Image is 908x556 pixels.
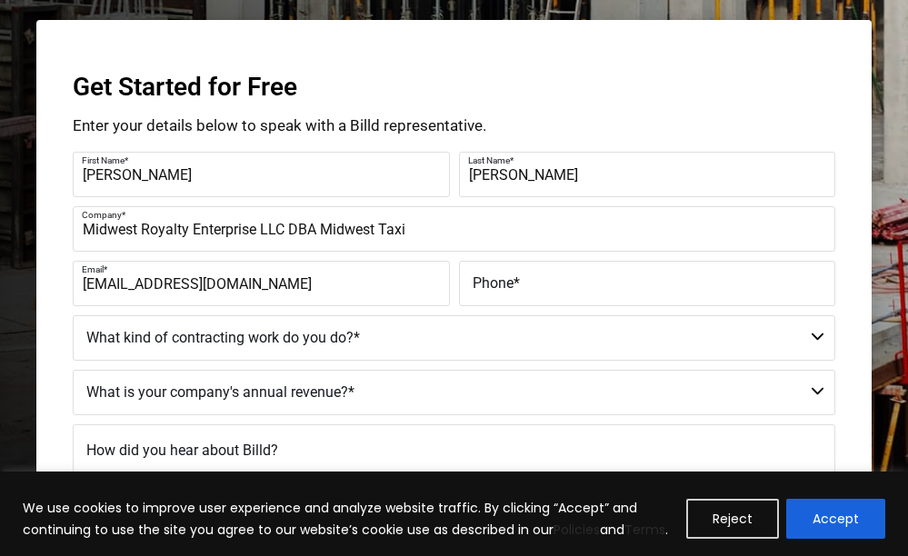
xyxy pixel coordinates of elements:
span: First Name [82,155,125,165]
span: How did you hear about Billd? [86,442,278,459]
p: Enter your details below to speak with a Billd representative. [73,118,835,134]
a: Policies [554,521,600,539]
span: Company [82,210,122,220]
span: Last Name [468,155,510,165]
p: We use cookies to improve user experience and analyze website traffic. By clicking “Accept” and c... [23,497,673,541]
button: Reject [686,499,779,539]
span: Phone [473,274,514,292]
h3: Get Started for Free [73,74,835,100]
a: Terms [624,521,665,539]
span: Email [82,264,104,274]
button: Accept [786,499,885,539]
